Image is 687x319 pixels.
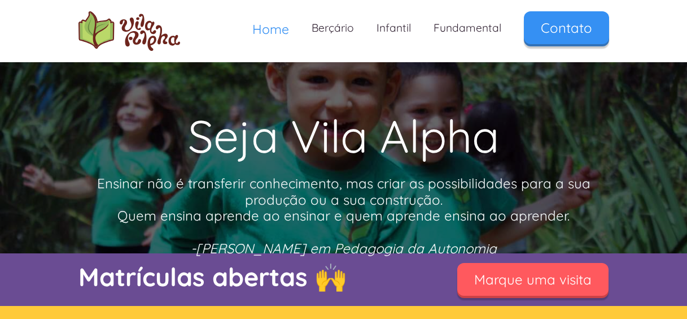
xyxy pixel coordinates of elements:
h1: Seja Vila Alpha [78,102,609,170]
a: Marque uma visita [457,263,609,296]
p: Ensinar não é transferir conhecimento, mas criar as possibilidades para a sua produção ou a sua c... [78,175,609,257]
a: Infantil [365,11,422,45]
a: Contato [524,11,609,44]
a: Fundamental [422,11,513,45]
p: Matrículas abertas 🙌 [78,259,428,295]
a: Berçário [300,11,365,45]
a: Home [241,11,300,47]
em: -[PERSON_NAME] em Pedagogia da Autonomia [191,240,497,257]
img: logo Escola Vila Alpha [78,11,180,51]
a: home [78,11,180,51]
span: Home [252,21,289,37]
